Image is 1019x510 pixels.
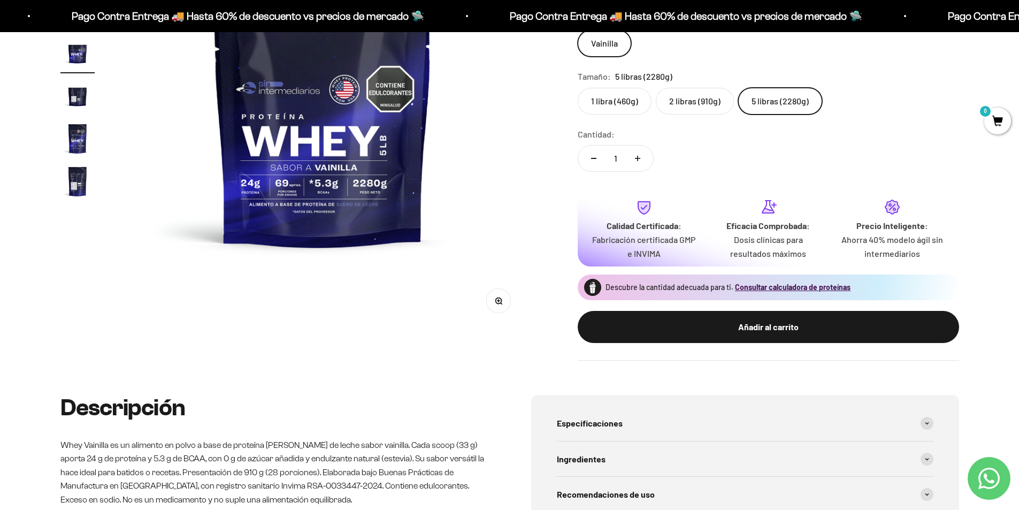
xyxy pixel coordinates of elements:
button: Ir al artículo 7 [60,164,95,202]
button: Ir al artículo 6 [60,121,95,159]
span: Recomendaciones de uso [557,488,655,501]
p: Whey Vainilla es un alimento en polvo a base de proteína [PERSON_NAME] de leche sabor vainilla. C... [60,438,488,507]
img: Proteína Whey - Vainilla [60,36,95,70]
img: Proteína Whey - Vainilla [60,79,95,113]
h2: Descripción [60,395,488,421]
button: Consultar calculadora de proteínas [735,282,851,293]
summary: Especificaciones [557,406,933,441]
button: Reducir cantidad [578,146,609,171]
img: Proteína Whey - Vainilla [60,121,95,156]
span: 5 libras (2280g) [615,70,672,83]
button: Ir al artículo 4 [60,36,95,73]
mark: 0 [979,105,992,118]
label: Cantidad: [578,127,615,141]
div: Añadir al carrito [599,320,938,334]
strong: Precio Inteligente: [856,220,928,231]
button: Aumentar cantidad [622,146,653,171]
legend: Tamaño: [578,70,611,83]
p: Dosis clínicas para resultados máximos [715,233,822,260]
p: Pago Contra Entrega 🚚 Hasta 60% de descuento vs precios de mercado 🛸 [509,7,861,25]
img: Proteína Whey - Vainilla [60,164,95,199]
a: 0 [984,116,1011,128]
p: Pago Contra Entrega 🚚 Hasta 60% de descuento vs precios de mercado 🛸 [71,7,423,25]
img: Proteína [584,279,601,296]
button: Añadir al carrito [578,311,959,343]
strong: Calidad Certificada: [607,220,681,231]
span: Descubre la cantidad adecuada para ti. [606,283,733,292]
p: Ahorra 40% modelo ágil sin intermediarios [839,233,946,260]
span: Especificaciones [557,416,623,430]
span: Ingredientes [557,452,606,466]
p: Fabricación certificada GMP e INVIMA [591,233,698,260]
summary: Ingredientes [557,442,933,477]
strong: Eficacia Comprobada: [726,220,810,231]
button: Ir al artículo 5 [60,79,95,116]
